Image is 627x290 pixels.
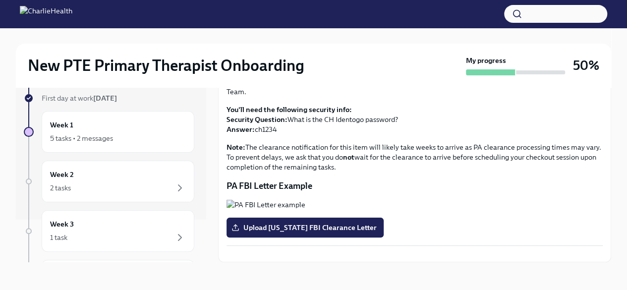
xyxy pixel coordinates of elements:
[466,56,506,65] strong: My progress
[227,143,245,152] strong: Note:
[24,161,194,202] a: Week 22 tasks
[227,115,287,124] strong: Security Question:
[227,105,603,134] p: What is the CH Identogo password? ch1234
[343,153,354,162] strong: not
[227,142,603,172] p: The clearance notification for this item will likely take weeks to arrive as PA clearance process...
[24,93,194,103] a: First day at work[DATE]
[227,180,603,192] p: PA FBI Letter Example
[50,119,73,130] h6: Week 1
[227,105,352,114] strong: You'll need the following security info:
[24,210,194,252] a: Week 31 task
[573,57,599,74] h3: 50%
[227,125,255,134] strong: Answer:
[50,232,67,242] div: 1 task
[28,56,304,75] h2: New PTE Primary Therapist Onboarding
[227,218,384,237] label: Upload [US_STATE] FBI Clearance Letter
[24,111,194,153] a: Week 15 tasks • 2 messages
[50,183,71,193] div: 2 tasks
[233,223,377,232] span: Upload [US_STATE] FBI Clearance Letter
[50,219,74,230] h6: Week 3
[50,169,74,180] h6: Week 2
[20,6,72,22] img: CharlieHealth
[42,94,117,103] span: First day at work
[227,200,603,210] button: Zoom image
[50,133,113,143] div: 5 tasks • 2 messages
[93,94,117,103] strong: [DATE]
